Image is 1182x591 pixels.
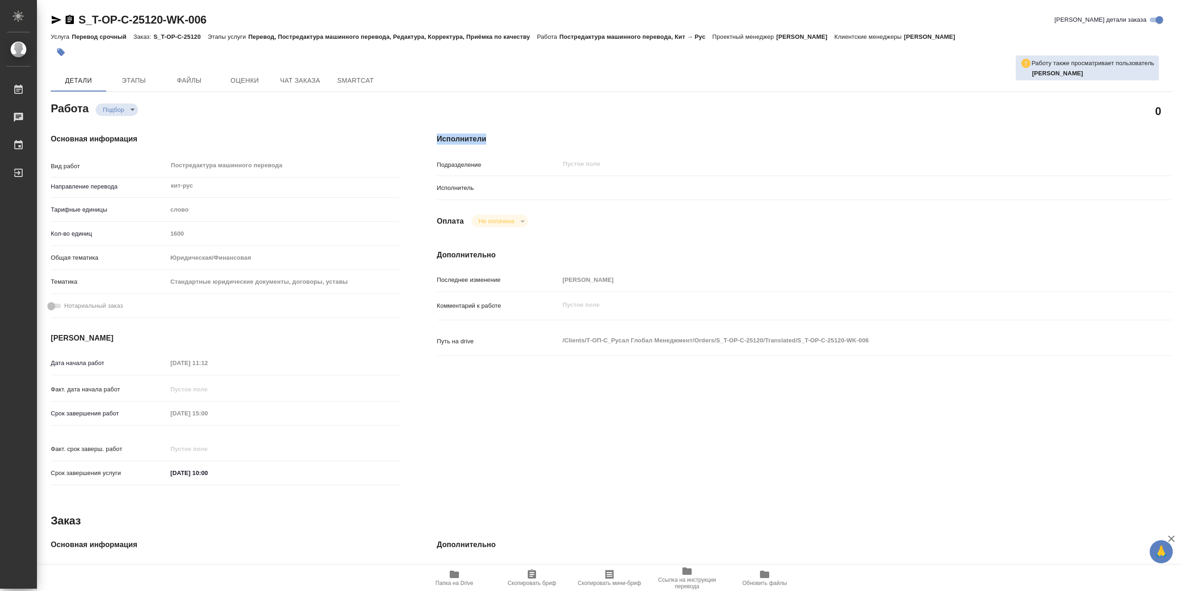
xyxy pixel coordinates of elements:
p: Срок завершения работ [51,409,167,418]
div: Подбор [96,104,138,116]
button: Скопировать мини-бриф [571,565,648,591]
h4: [PERSON_NAME] [51,333,400,344]
p: S_T-OP-C-25120 [153,33,207,40]
textarea: /Clients/Т-ОП-С_Русал Глобал Менеджмент/Orders/S_T-OP-C-25120/Translated/S_T-OP-C-25120-WK-006 [559,333,1110,348]
button: Обновить файлы [726,565,803,591]
span: Файлы [167,75,211,86]
p: Тарифные единицы [51,205,167,214]
p: Подразделение [437,160,559,170]
p: Направление перевода [51,182,167,191]
input: Пустое поле [167,563,400,576]
p: [PERSON_NAME] [776,33,834,40]
input: Пустое поле [167,356,248,370]
p: Кол-во единиц [51,229,167,238]
h4: Дополнительно [437,539,1172,550]
span: Папка на Drive [435,580,473,586]
p: Работа [537,33,560,40]
p: Исполнитель [437,183,559,193]
button: Папка на Drive [416,565,493,591]
p: Этапы услуги [208,33,248,40]
span: Ссылка на инструкции перевода [654,577,720,590]
p: Захарова Дарина [1032,69,1154,78]
span: Скопировать бриф [507,580,556,586]
span: Нотариальный заказ [64,301,123,311]
span: Оценки [223,75,267,86]
button: Подбор [100,106,127,114]
span: Обновить файлы [742,580,787,586]
button: Скопировать ссылку для ЯМессенджера [51,14,62,25]
button: 🙏 [1150,540,1173,563]
button: Скопировать бриф [493,565,571,591]
input: Пустое поле [559,563,1110,576]
button: Скопировать ссылку [64,14,75,25]
h4: Основная информация [51,134,400,145]
p: [PERSON_NAME] [904,33,962,40]
h2: 0 [1155,103,1161,119]
p: Услуга [51,33,72,40]
span: SmartCat [333,75,378,86]
button: Не оплачена [476,217,517,225]
p: Заказ: [133,33,153,40]
p: Путь на drive [437,337,559,346]
div: Стандартные юридические документы, договоры, уставы [167,274,400,290]
h2: Заказ [51,513,81,528]
input: Пустое поле [167,442,248,456]
input: Пустое поле [559,273,1110,286]
p: Работу также просматривает пользователь [1031,59,1154,68]
input: Пустое поле [167,407,248,420]
span: Детали [56,75,101,86]
div: слово [167,202,400,218]
button: Добавить тэг [51,42,71,62]
p: Факт. дата начала работ [51,385,167,394]
p: Вид работ [51,162,167,171]
p: Перевод, Постредактура машинного перевода, Редактура, Корректура, Приёмка по качеству [248,33,537,40]
span: Этапы [112,75,156,86]
div: Подбор [471,215,528,227]
input: Пустое поле [562,158,1089,170]
p: Клиентские менеджеры [834,33,904,40]
h4: Исполнители [437,134,1172,145]
h4: Основная информация [51,539,400,550]
p: Постредактура машинного перевода, Кит → Рус [560,33,712,40]
input: ✎ Введи что-нибудь [167,466,248,480]
p: Проектный менеджер [712,33,776,40]
p: Последнее изменение [437,275,559,285]
span: [PERSON_NAME] детали заказа [1055,15,1146,24]
input: Пустое поле [167,383,248,396]
p: Комментарий к работе [437,301,559,311]
button: Ссылка на инструкции перевода [648,565,726,591]
span: 🙏 [1153,542,1169,561]
p: Дата начала работ [51,359,167,368]
div: Юридическая/Финансовая [167,250,400,266]
p: Общая тематика [51,253,167,262]
h2: Работа [51,99,89,116]
p: Тематика [51,277,167,286]
p: Перевод срочный [72,33,133,40]
h4: Дополнительно [437,250,1172,261]
h4: Оплата [437,216,464,227]
span: Чат заказа [278,75,322,86]
span: Скопировать мини-бриф [578,580,641,586]
p: Факт. срок заверш. работ [51,445,167,454]
p: Срок завершения услуги [51,469,167,478]
input: Пустое поле [167,227,400,240]
a: S_T-OP-C-25120-WK-006 [78,13,206,26]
